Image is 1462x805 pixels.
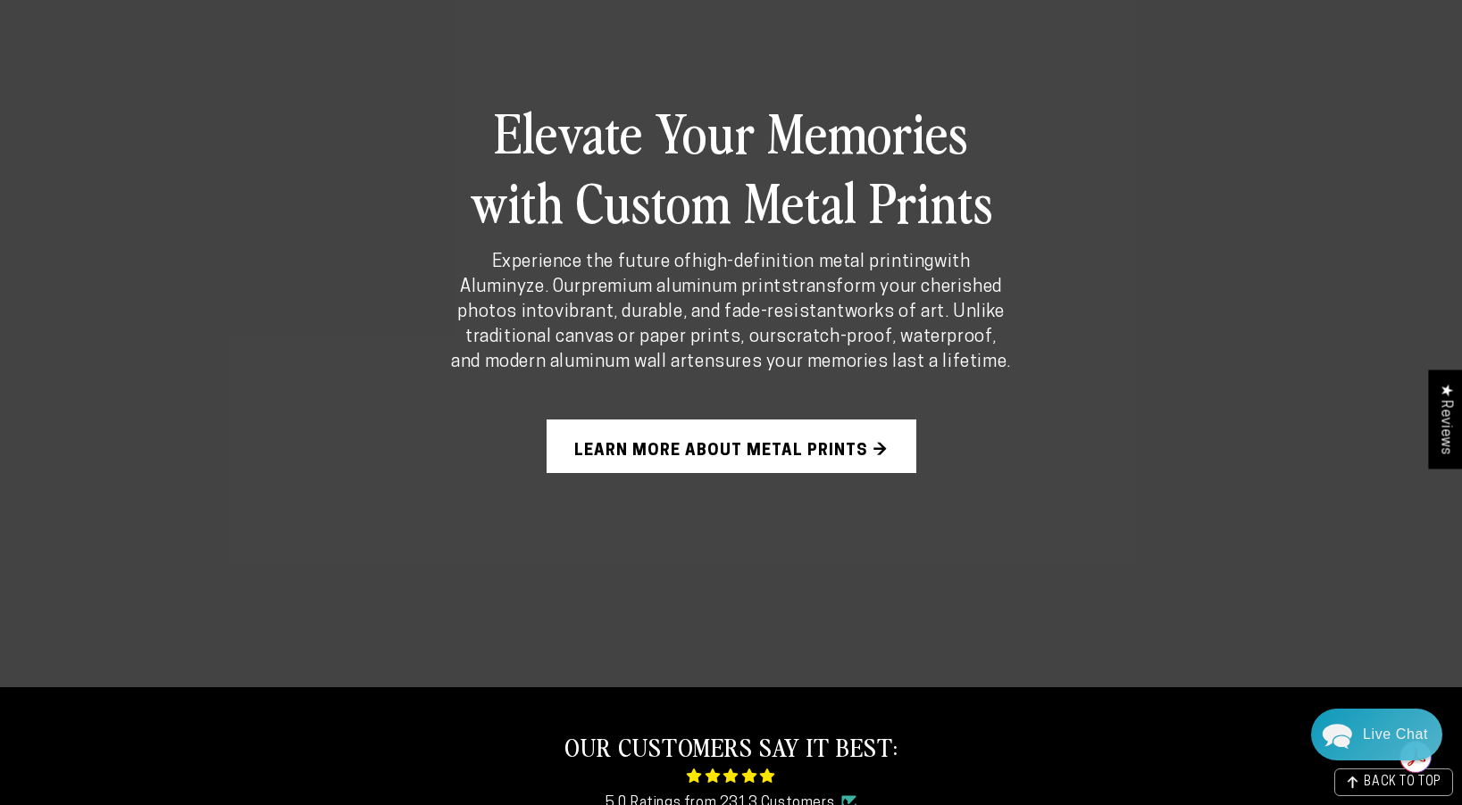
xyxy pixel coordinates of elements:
div: Contact Us Directly [1363,709,1428,760]
span: 4.85 stars [333,763,1129,791]
div: Chat widget toggle [1311,709,1442,760]
a: Learn More About Metal Prints → [547,419,916,473]
div: Click to open Judge.me floating reviews tab [1428,369,1462,469]
strong: vibrant, durable, and fade-resistant [555,303,845,321]
span: BACK TO TOP [1364,776,1441,789]
strong: high-definition metal printing [692,253,934,271]
p: Experience the future of with Aluminyze. Our transform your cherished photos into works of art. U... [450,250,1013,375]
strong: premium aluminum prints [581,278,792,296]
h2: Elevate Your Memories with Custom Metal Prints [450,96,1013,236]
h2: OUR CUSTOMERS SAY IT BEST: [333,730,1129,762]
